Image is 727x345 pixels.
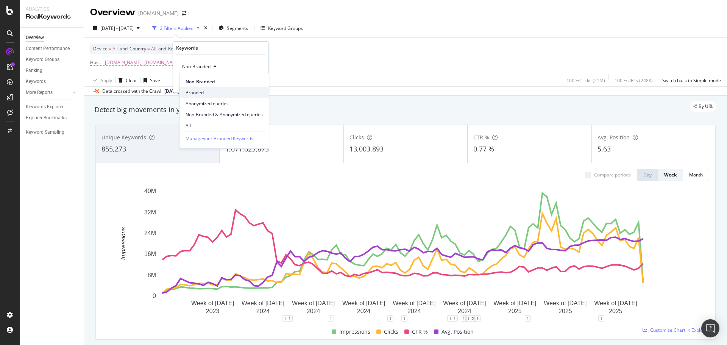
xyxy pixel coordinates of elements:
[26,114,78,122] a: Explorer Bookmarks
[658,169,683,181] button: Week
[474,315,481,322] div: 1
[387,315,393,322] div: 1
[473,134,489,141] span: CTR %
[90,74,112,86] button: Apply
[447,315,453,322] div: 1
[662,77,721,84] div: Switch back to Simple mode
[26,45,70,53] div: Content Performance
[129,45,146,52] span: Country
[168,45,189,52] span: Keywords
[401,315,407,322] div: 1
[144,251,156,257] text: 16M
[90,22,143,34] button: [DATE] - [DATE]
[287,315,293,322] div: 1
[307,308,320,314] text: 2024
[186,134,253,142] a: Manageyour Branded Keywords
[26,45,78,53] a: Content Performance
[473,144,494,153] span: 0.77 %
[256,308,270,314] text: 2024
[701,319,719,337] div: Open Intercom Messenger
[186,100,263,107] span: Anonymized queries
[257,22,306,34] button: Keyword Groups
[407,308,421,314] text: 2024
[186,89,263,96] span: Branded
[26,103,78,111] a: Keywords Explorer
[179,63,211,70] span: Non-Branded
[26,78,46,86] div: Keywords
[443,300,486,306] text: Week of [DATE]
[598,134,630,141] span: Avg. Position
[594,300,637,306] text: Week of [DATE]
[120,45,128,52] span: and
[342,300,385,306] text: Week of [DATE]
[357,308,371,314] text: 2024
[242,300,284,306] text: Week of [DATE]
[144,188,156,194] text: 40M
[100,77,112,84] div: Apply
[126,77,137,84] div: Clear
[26,114,67,122] div: Explorer Bookmarks
[384,327,398,336] span: Clicks
[566,77,605,84] div: 100 % Clicks ( 21M )
[268,25,303,31] div: Keyword Groups
[203,24,209,32] div: times
[164,88,179,95] span: 2025 Sep. 1st
[339,327,370,336] span: Impressions
[609,308,622,314] text: 2025
[90,59,100,66] span: Host
[102,187,704,318] svg: A chart.
[161,87,188,96] button: [DATE]
[26,103,64,111] div: Keywords Explorer
[349,144,384,153] span: 13,003,893
[144,209,156,215] text: 32M
[186,134,253,142] div: Manage your Branded Keywords
[149,22,203,34] button: 2 Filters Applied
[690,101,716,112] div: legacy label
[650,327,709,333] span: Customize Chart in Explorer
[598,315,604,322] div: 1
[525,315,531,322] div: 1
[643,172,652,178] div: Day
[186,78,263,85] span: Non-Branded
[140,74,160,86] button: Save
[179,61,220,73] button: Non-Branded
[598,144,611,153] span: 5.63
[176,45,198,51] div: Keywords
[109,45,111,52] span: =
[151,44,156,54] span: All
[465,315,471,322] div: 1
[182,11,186,16] div: arrow-right-arrow-left
[452,315,458,322] div: 1
[26,34,44,42] div: Overview
[26,89,71,97] a: More Reports
[150,77,160,84] div: Save
[328,315,334,322] div: 1
[26,89,53,97] div: More Reports
[120,227,126,260] text: Impressions
[393,300,435,306] text: Week of [DATE]
[112,44,118,54] span: All
[147,45,150,52] span: =
[101,134,146,141] span: Unique Keywords
[26,56,59,64] div: Keyword Groups
[26,12,78,21] div: RealKeywords
[144,230,156,236] text: 24M
[637,169,658,181] button: Day
[659,74,721,86] button: Switch back to Simple mode
[282,315,288,322] div: 1
[493,300,536,306] text: Week of [DATE]
[699,104,713,109] span: By URL
[470,315,476,322] div: 2
[100,25,134,31] span: [DATE] - [DATE]
[349,134,364,141] span: Clicks
[559,308,572,314] text: 2025
[544,300,587,306] text: Week of [DATE]
[664,172,677,178] div: Week
[191,300,234,306] text: Week of [DATE]
[148,272,156,278] text: 8M
[594,172,631,178] div: Compare periods
[683,169,709,181] button: Month
[26,34,78,42] a: Overview
[26,67,42,75] div: Ranking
